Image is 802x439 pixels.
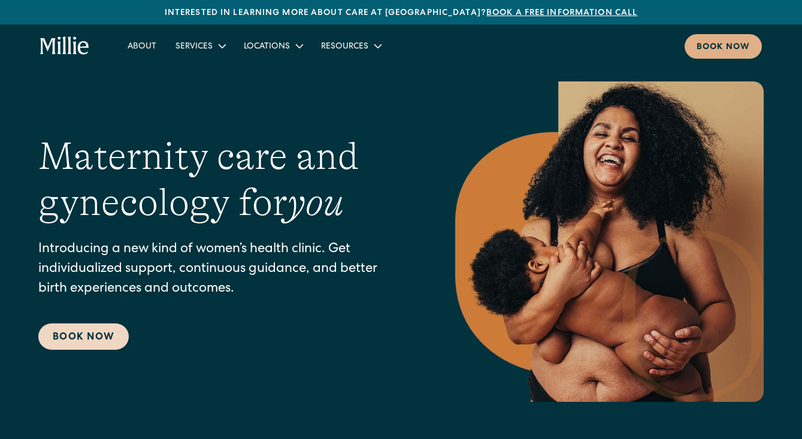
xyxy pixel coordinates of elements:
em: you [287,181,344,224]
div: Resources [321,41,368,53]
div: Services [166,36,234,56]
img: Smiling mother with her baby in arms, celebrating body positivity and the nurturing bond of postp... [455,81,764,402]
div: Locations [244,41,290,53]
p: Introducing a new kind of women’s health clinic. Get individualized support, continuous guidance,... [38,240,407,299]
div: Resources [311,36,390,56]
a: About [118,36,166,56]
div: Locations [234,36,311,56]
a: Book Now [38,323,129,350]
div: Services [175,41,213,53]
a: home [40,37,89,56]
a: Book a free information call [486,9,637,17]
h1: Maternity care and gynecology for [38,134,407,226]
a: Book now [685,34,762,59]
div: Book now [697,41,750,54]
